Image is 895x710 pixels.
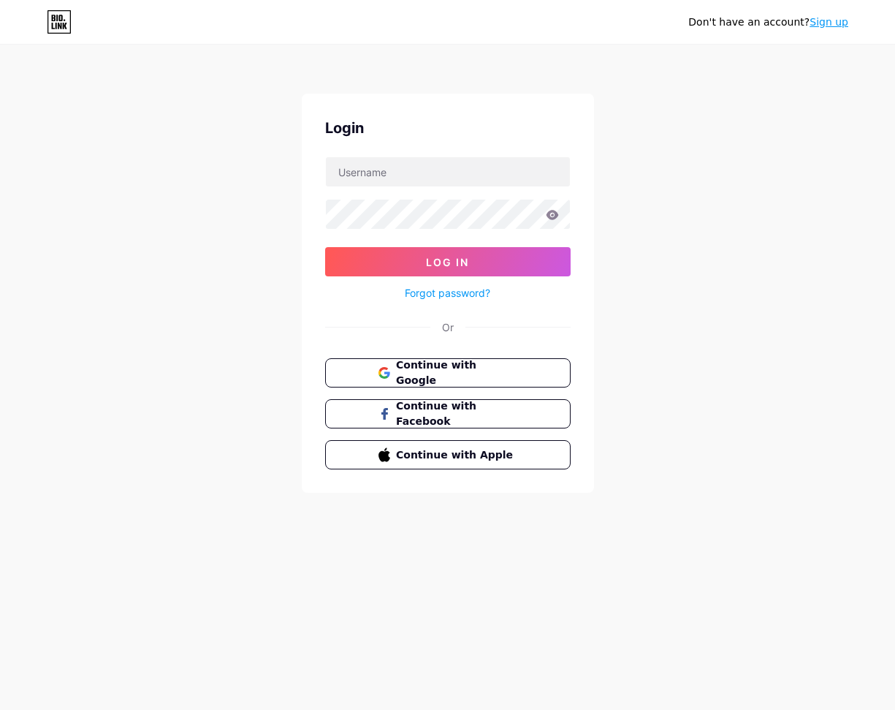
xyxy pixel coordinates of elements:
div: Don't have an account? [688,15,848,30]
span: Log In [426,256,469,268]
div: Login [325,117,571,139]
a: Forgot password? [405,285,490,301]
button: Log In [325,247,571,276]
div: Or [442,320,454,335]
span: Continue with Apple [396,447,517,463]
input: Username [326,157,570,186]
button: Continue with Google [325,358,571,388]
span: Continue with Facebook [396,399,517,429]
a: Sign up [810,16,848,28]
button: Continue with Apple [325,440,571,469]
span: Continue with Google [396,358,517,388]
button: Continue with Facebook [325,399,571,428]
